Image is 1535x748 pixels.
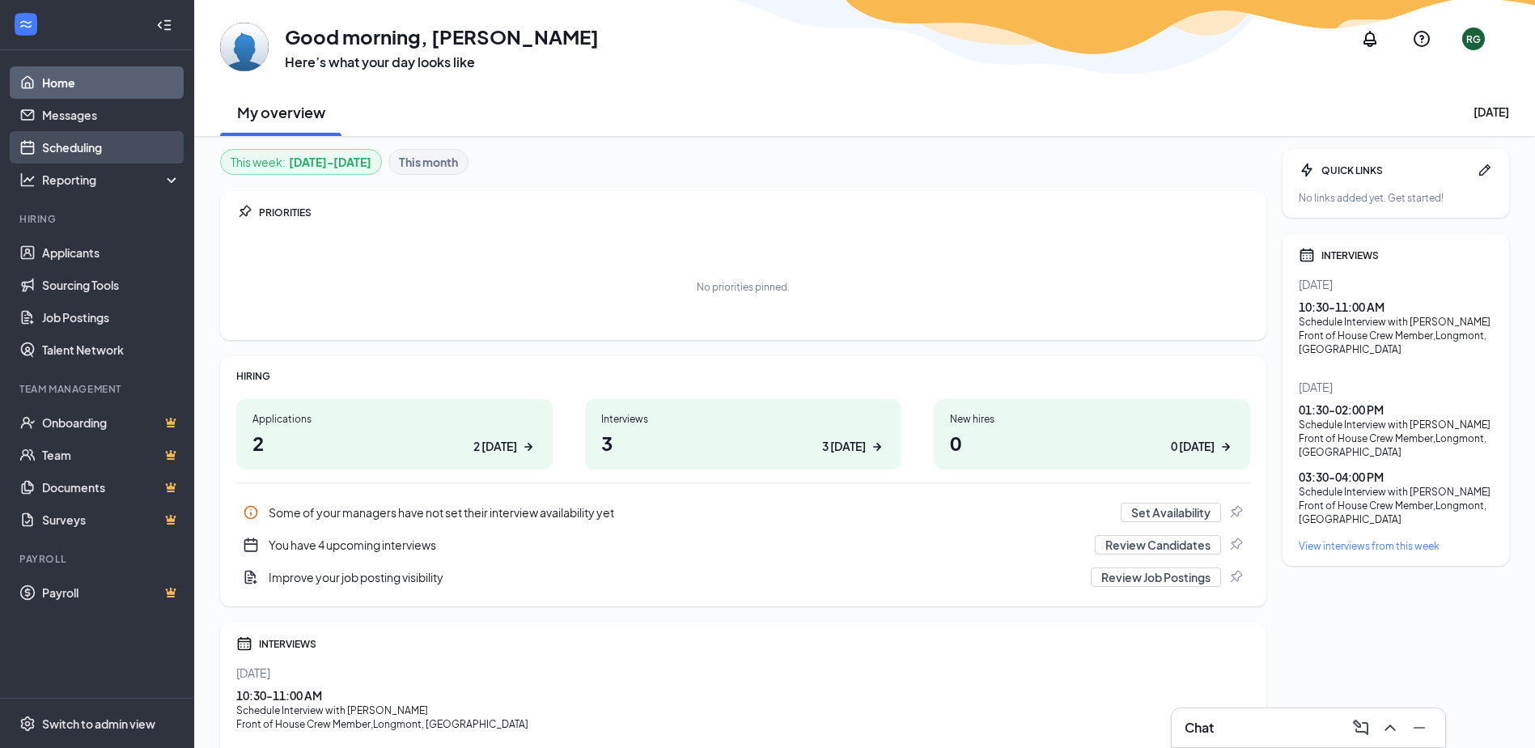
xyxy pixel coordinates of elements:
div: Improve your job posting visibility [236,561,1250,593]
div: 10:30 - 11:00 AM [236,687,1250,703]
svg: Minimize [1410,718,1429,737]
div: Some of your managers have not set their interview availability yet [269,504,1111,521]
svg: CalendarNew [243,537,259,553]
div: [DATE] [1299,276,1493,292]
button: Review Job Postings [1091,567,1221,587]
div: 03:30 - 04:00 PM [1299,469,1493,485]
svg: Calendar [1299,247,1315,263]
div: Improve your job posting visibility [269,569,1081,585]
button: ComposeMessage [1348,715,1374,741]
div: Front of House Crew Member , Longmont, [GEOGRAPHIC_DATA] [1299,431,1493,459]
a: Scheduling [42,131,180,164]
h3: Here’s what your day looks like [285,53,599,71]
img: Rafael Gonzales [220,23,269,71]
h1: 2 [252,429,536,457]
div: 01:30 - 02:00 PM [1299,402,1493,418]
svg: ComposeMessage [1351,718,1371,737]
div: No links added yet. Get started! [1299,191,1493,205]
a: TeamCrown [42,439,180,471]
a: Job Postings [42,301,180,334]
a: New hires00 [DATE]ArrowRight [934,399,1250,470]
a: Applications22 [DATE]ArrowRight [236,399,553,470]
div: PRIORITIES [259,206,1250,219]
div: INTERVIEWS [259,637,1250,651]
button: Minimize [1406,715,1432,741]
button: ChevronUp [1377,715,1403,741]
svg: DocumentAdd [243,569,259,585]
div: 2 [DATE] [473,438,517,455]
svg: Pin [1228,537,1244,553]
div: Front of House Crew Member , Longmont, [GEOGRAPHIC_DATA] [236,717,1250,731]
a: View interviews from this week [1299,539,1493,553]
div: HIRING [236,369,1250,383]
h1: 0 [950,429,1234,457]
div: Some of your managers have not set their interview availability yet [236,496,1250,529]
div: QUICK LINKS [1321,164,1470,177]
div: [DATE] [1299,379,1493,395]
h3: Chat [1185,719,1214,737]
svg: ChevronUp [1380,718,1400,737]
a: DocumentsCrown [42,471,180,504]
b: This month [399,153,458,171]
div: Schedule Interview with [PERSON_NAME] [1299,418,1493,431]
div: INTERVIEWS [1321,249,1493,262]
svg: Notifications [1360,29,1380,49]
div: 10:30 - 11:00 AM [1299,299,1493,315]
div: Schedule Interview with [PERSON_NAME] [1299,485,1493,499]
a: Talent Network [42,334,180,366]
svg: WorkstreamLogo [18,16,34,32]
h1: Good morning, [PERSON_NAME] [285,23,599,50]
svg: Collapse [156,17,172,33]
div: Team Management [19,382,177,396]
svg: Info [243,504,259,521]
a: InfoSome of your managers have not set their interview availability yetSet AvailabilityPin [236,496,1250,529]
div: This week : [231,153,371,171]
button: Set Availability [1121,503,1221,522]
div: Front of House Crew Member , Longmont, [GEOGRAPHIC_DATA] [1299,499,1493,526]
div: 3 [DATE] [822,438,866,455]
a: Home [42,66,180,99]
a: SurveysCrown [42,504,180,536]
div: You have 4 upcoming interviews [269,537,1085,553]
b: [DATE] - [DATE] [289,153,371,171]
a: Interviews33 [DATE]ArrowRight [585,399,901,470]
svg: Pin [1228,569,1244,585]
div: New hires [950,412,1234,426]
svg: ArrowRight [520,439,536,455]
a: Messages [42,99,180,131]
svg: Analysis [19,172,36,188]
button: Review Candidates [1095,535,1221,555]
div: Schedule Interview with [PERSON_NAME] [1299,315,1493,329]
div: Switch to admin view [42,716,155,732]
div: RG [1466,32,1481,46]
div: 0 [DATE] [1171,438,1215,455]
div: [DATE] [1474,104,1509,120]
div: Hiring [19,212,177,226]
h1: 3 [601,429,885,457]
a: OnboardingCrown [42,406,180,439]
a: DocumentAddImprove your job posting visibilityReview Job PostingsPin [236,561,1250,593]
a: CalendarNewYou have 4 upcoming interviewsReview CandidatesPin [236,529,1250,561]
div: You have 4 upcoming interviews [236,529,1250,561]
svg: Pen [1477,162,1493,178]
a: Applicants [42,236,180,269]
svg: Bolt [1299,162,1315,178]
div: Applications [252,412,536,426]
svg: ArrowRight [1218,439,1234,455]
div: No priorities pinned. [697,280,790,294]
div: [DATE] [236,665,1250,681]
div: Payroll [19,552,177,566]
svg: Pin [236,204,252,220]
div: Interviews [601,412,885,426]
svg: Calendar [236,635,252,652]
svg: Settings [19,716,36,732]
div: Front of House Crew Member , Longmont, [GEOGRAPHIC_DATA] [1299,329,1493,356]
div: Reporting [42,172,181,188]
h2: My overview [237,102,325,122]
svg: Pin [1228,504,1244,521]
svg: ArrowRight [869,439,885,455]
div: Schedule Interview with [PERSON_NAME] [236,703,1250,717]
svg: QuestionInfo [1412,29,1431,49]
a: PayrollCrown [42,576,180,609]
